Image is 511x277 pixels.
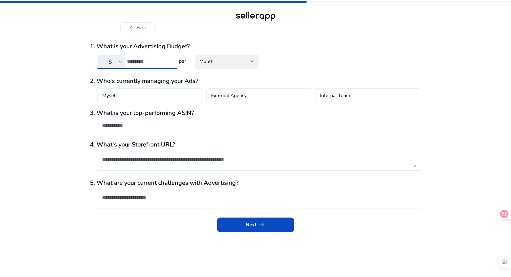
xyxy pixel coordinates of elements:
h4: per [177,58,188,64]
h4: Internal Team [320,92,350,99]
span: chevron_left [128,24,135,31]
h3: 1. What is your Advertising Budget? [90,43,421,50]
h3: 4. What's your Storefront URL? [90,141,421,148]
h4: Myself [103,92,117,99]
span: $ [109,58,112,65]
h4: External Agency [211,92,247,99]
span: Next [246,221,265,228]
h3: 2. Who's currently managing your Ads? [90,77,421,85]
span: Month [200,58,214,65]
button: chevron_leftBack [120,22,155,33]
h3: 3. What is your top-performing ASIN? [90,109,421,117]
button: Nextarrow_right_alt [217,218,294,232]
span: arrow_right_alt [258,221,265,228]
h3: 5. What are your current challenges with Advertising? [90,179,421,187]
